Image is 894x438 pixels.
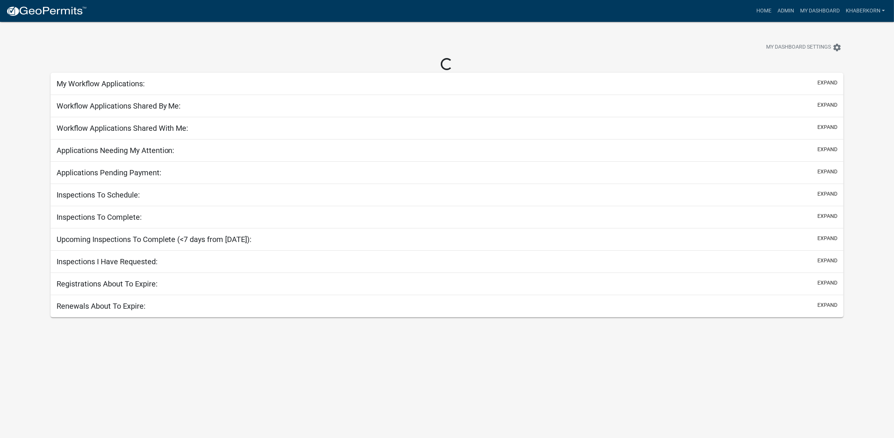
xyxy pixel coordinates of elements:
[797,4,843,18] a: My Dashboard
[817,168,837,176] button: expand
[57,79,145,88] h5: My Workflow Applications:
[57,279,158,288] h5: Registrations About To Expire:
[817,234,837,242] button: expand
[57,124,189,133] h5: Workflow Applications Shared With Me:
[817,79,837,87] button: expand
[817,190,837,198] button: expand
[57,235,252,244] h5: Upcoming Inspections To Complete (<7 days from [DATE]):
[817,101,837,109] button: expand
[774,4,797,18] a: Admin
[57,168,161,177] h5: Applications Pending Payment:
[817,123,837,131] button: expand
[57,190,140,199] h5: Inspections To Schedule:
[57,146,175,155] h5: Applications Needing My Attention:
[57,302,146,311] h5: Renewals About To Expire:
[833,43,842,52] i: settings
[760,40,848,55] button: My Dashboard Settingssettings
[766,43,831,52] span: My Dashboard Settings
[817,257,837,265] button: expand
[57,257,158,266] h5: Inspections I Have Requested:
[57,101,181,110] h5: Workflow Applications Shared By Me:
[843,4,888,18] a: khaberkorn
[817,301,837,309] button: expand
[753,4,774,18] a: Home
[817,279,837,287] button: expand
[817,145,837,153] button: expand
[817,212,837,220] button: expand
[57,213,142,222] h5: Inspections To Complete:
